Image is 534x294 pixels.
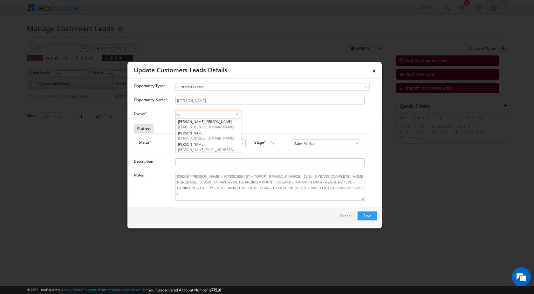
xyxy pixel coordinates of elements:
[236,140,244,147] a: Show All Items
[134,65,227,74] a: Update Customers Leads Details
[178,125,235,129] span: [EMAIL_ADDRESS][DOMAIN_NAME]
[11,33,27,42] img: d_60004797649_company_0_60004797649
[176,130,242,141] a: [PERSON_NAME]
[233,111,241,118] a: Show All Items
[134,159,153,164] label: Description
[33,33,107,42] div: Chat with us now
[61,288,71,292] a: About
[134,173,144,177] label: Notes
[293,140,361,147] input: Type to Search
[176,118,242,130] a: [PERSON_NAME] [PERSON_NAME]
[98,288,122,292] a: Terms of Service
[8,59,116,191] textarea: Type your message and hit 'Enter'
[340,212,354,224] a: Cancel
[27,287,221,293] span: © 2025 LeadSquared | | | | |
[72,288,97,292] a: Contact Support
[211,288,221,292] span: 77516
[134,83,164,89] span: Opportunity Type
[176,84,344,90] span: Customers Leads
[358,212,377,220] button: Save
[178,147,235,152] span: [PERSON_NAME][EMAIL_ADDRESS][DOMAIN_NAME]
[134,124,154,133] div: Status
[178,136,235,140] span: [EMAIL_ADDRESS][DOMAIN_NAME]
[104,3,120,18] div: Minimize live chat window
[175,83,370,91] a: Customers Leads
[175,111,242,118] input: Type to Search
[134,97,167,102] label: Opportunity Name
[86,196,115,205] em: Start Chat
[134,111,146,116] label: Owner
[139,140,149,145] label: Status
[148,288,221,292] span: Your Leadsquared Account Number is
[254,140,264,145] label: Stage
[352,140,359,147] a: Show All Items
[176,141,242,153] a: [PERSON_NAME]
[369,64,380,75] a: ×
[123,288,147,292] a: Acceptable Use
